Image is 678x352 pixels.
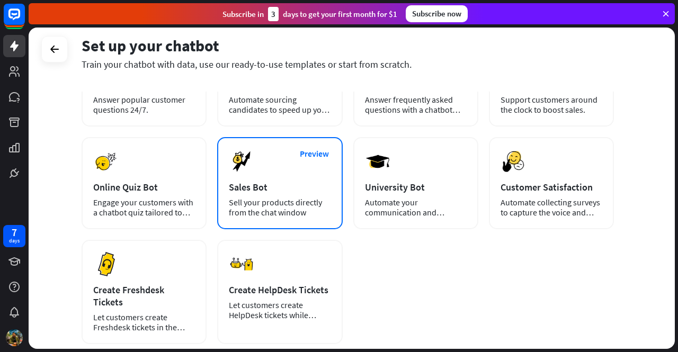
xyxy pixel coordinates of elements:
div: 3 [268,7,279,21]
div: Subscribe now [406,5,468,22]
a: 7 days [3,225,25,247]
div: Subscribe in days to get your first month for $1 [222,7,397,21]
div: Sell your products directly from the chat window [229,197,331,218]
div: Automate sourcing candidates to speed up your hiring process. [229,95,331,115]
div: Automate collecting surveys to capture the voice and opinions of your customers. [501,197,602,218]
button: Preview [293,144,336,164]
div: Set up your chatbot [82,35,614,56]
div: University Bot [365,181,467,193]
div: 7 [12,228,17,237]
div: Let customers create HelpDesk tickets while chatting with your chatbot. [229,300,331,320]
div: days [9,237,20,245]
div: Engage your customers with a chatbot quiz tailored to your needs. [93,197,195,218]
div: Let customers create Freshdesk tickets in the [GEOGRAPHIC_DATA]. [93,312,195,332]
div: Create HelpDesk Tickets [229,284,331,296]
div: Train your chatbot with data, use our ready-to-use templates or start from scratch. [82,58,614,70]
div: Customer Satisfaction [501,181,602,193]
div: Create Freshdesk Tickets [93,284,195,308]
div: Support customers around the clock to boost sales. [501,95,602,115]
div: Automate your communication and admission process. [365,197,467,218]
button: Open LiveChat chat widget [8,4,40,36]
div: Answer popular customer questions 24/7. [93,95,195,115]
div: Sales Bot [229,181,331,193]
div: Online Quiz Bot [93,181,195,193]
div: Answer frequently asked questions with a chatbot and save your time. [365,95,467,115]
